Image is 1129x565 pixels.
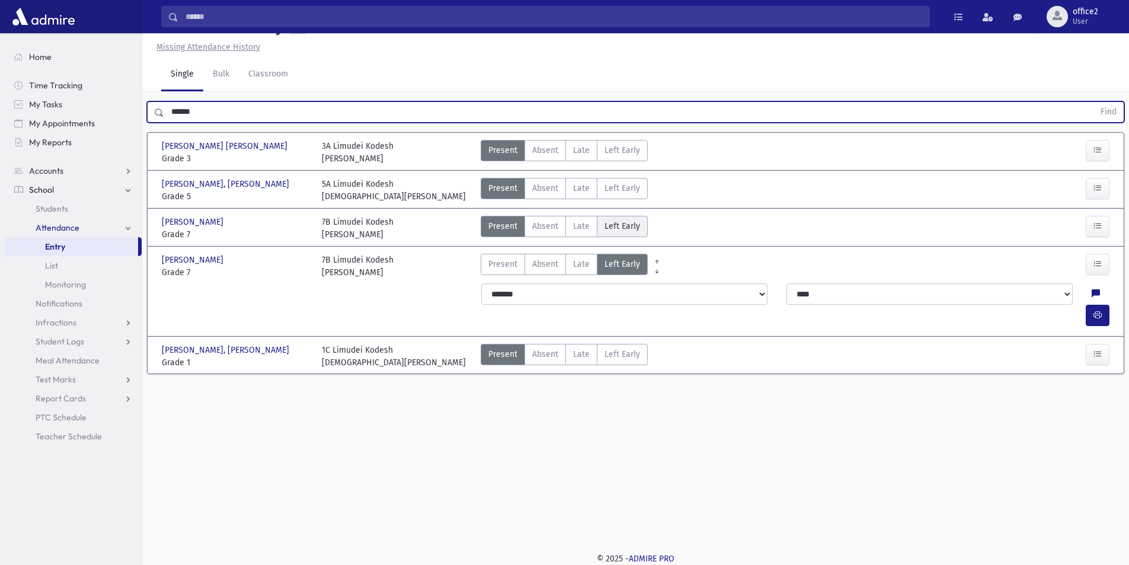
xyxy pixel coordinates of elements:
a: Missing Attendance History [152,42,260,52]
span: Absent [532,258,558,270]
div: © 2025 - [161,553,1110,565]
span: Test Marks [36,374,76,385]
span: Present [488,258,517,270]
span: Time Tracking [29,80,82,91]
div: 7B Limudei Kodesh [PERSON_NAME] [322,254,394,279]
div: 1C Limudei Kodesh [DEMOGRAPHIC_DATA][PERSON_NAME] [322,344,466,369]
a: Single [161,58,203,91]
span: Late [573,144,590,157]
img: AdmirePro [9,5,78,28]
span: Students [36,203,68,214]
span: Absent [532,144,558,157]
span: Grade 7 [162,228,310,241]
span: Absent [532,348,558,360]
a: Attendance [5,218,142,237]
input: Search [178,6,929,27]
span: Infractions [36,317,76,328]
a: Time Tracking [5,76,142,95]
span: My Reports [29,137,72,148]
span: PTC Schedule [36,412,87,423]
span: Meal Attendance [36,355,100,366]
span: [PERSON_NAME] [162,216,226,228]
span: Grade 5 [162,190,310,203]
span: [PERSON_NAME] [162,254,226,266]
a: Bulk [203,58,239,91]
span: Late [573,258,590,270]
span: Late [573,220,590,232]
span: Notifications [36,298,82,309]
button: Find [1093,102,1124,122]
span: [PERSON_NAME], [PERSON_NAME] [162,178,292,190]
span: Student Logs [36,336,84,347]
a: School [5,180,142,199]
div: 7B Limudei Kodesh [PERSON_NAME] [322,216,394,241]
span: Left Early [605,348,640,360]
span: Left Early [605,144,640,157]
span: Present [488,220,517,232]
a: My Tasks [5,95,142,114]
span: Present [488,182,517,194]
div: AttTypes [481,344,648,369]
span: Home [29,52,52,62]
span: Present [488,144,517,157]
a: Report Cards [5,389,142,408]
span: Teacher Schedule [36,431,102,442]
span: Attendance [36,222,79,233]
span: Grade 1 [162,356,310,369]
span: School [29,184,54,195]
span: Present [488,348,517,360]
div: 5A Limudei Kodesh [DEMOGRAPHIC_DATA][PERSON_NAME] [322,178,466,203]
span: My Tasks [29,99,62,110]
span: Left Early [605,220,640,232]
a: Infractions [5,313,142,332]
span: List [45,260,58,271]
span: Late [573,348,590,360]
a: PTC Schedule [5,408,142,427]
span: Late [573,182,590,194]
a: Notifications [5,294,142,313]
a: My Reports [5,133,142,152]
a: Monitoring [5,275,142,294]
a: Students [5,199,142,218]
div: AttTypes [481,178,648,203]
u: Missing Attendance History [156,42,260,52]
div: 3A Limudei Kodesh [PERSON_NAME] [322,140,394,165]
span: Grade 7 [162,266,310,279]
a: Meal Attendance [5,351,142,370]
a: Accounts [5,161,142,180]
a: List [5,256,142,275]
a: Test Marks [5,370,142,389]
span: Monitoring [45,279,86,290]
span: office2 [1073,7,1098,17]
div: AttTypes [481,140,648,165]
span: My Appointments [29,118,95,129]
div: AttTypes [481,216,648,241]
span: Absent [532,220,558,232]
a: Entry [5,237,138,256]
span: [PERSON_NAME], [PERSON_NAME] [162,344,292,356]
a: Home [5,47,142,66]
span: Report Cards [36,393,86,404]
a: My Appointments [5,114,142,133]
span: Left Early [605,182,640,194]
span: Grade 3 [162,152,310,165]
span: Entry [45,241,65,252]
div: AttTypes [481,254,648,279]
span: Left Early [605,258,640,270]
span: Accounts [29,165,63,176]
span: Absent [532,182,558,194]
a: Teacher Schedule [5,427,142,446]
a: Classroom [239,58,298,91]
span: User [1073,17,1098,26]
span: [PERSON_NAME] [PERSON_NAME] [162,140,290,152]
a: Student Logs [5,332,142,351]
